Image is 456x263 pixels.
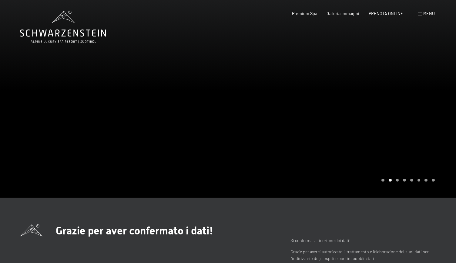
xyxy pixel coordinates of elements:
a: Premium Spa [292,11,317,16]
a: Galleria immagini [327,11,359,16]
a: PRENOTA ONLINE [369,11,403,16]
div: Carousel Page 3 [396,179,399,182]
div: Carousel Page 8 [432,179,435,182]
div: Carousel Page 7 [424,179,428,182]
div: Carousel Pagination [379,179,434,182]
div: Carousel Page 1 [381,179,384,182]
p: Si conferma la ricezione dei dati! [290,237,436,244]
span: Menu [423,11,435,16]
div: Carousel Page 2 (Current Slide) [389,179,392,182]
div: Carousel Page 5 [410,179,413,182]
div: Carousel Page 6 [417,179,421,182]
p: Grazie per averci autorizzato il trattamento e l’elaborazione dei suoi dati per l’indirizzario de... [290,248,436,262]
div: Carousel Page 4 [403,179,406,182]
span: Grazie per aver confermato i dati! [56,224,213,237]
